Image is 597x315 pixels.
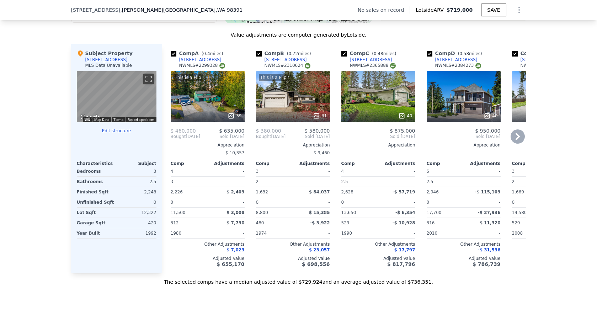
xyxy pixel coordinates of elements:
[113,118,123,122] a: Terms
[512,228,548,238] div: 2008
[521,63,566,69] div: NWMLS # 2290552
[256,210,268,215] span: 8,800
[228,112,241,119] div: 39
[118,228,156,238] div: 1992
[118,166,156,176] div: 3
[171,142,245,148] div: Appreciation
[341,256,415,261] div: Adjusted Value
[226,210,244,215] span: $ 3,008
[171,228,206,238] div: 1980
[209,197,245,207] div: -
[302,261,330,267] span: $ 698,556
[380,197,415,207] div: -
[85,118,90,121] button: Keyboard shortcuts
[77,208,115,218] div: Lot Sqft
[256,134,286,139] div: [DATE]
[171,220,179,225] span: 312
[171,50,226,57] div: Comp A
[512,177,548,187] div: 2
[341,189,353,194] span: 2,628
[71,31,526,38] div: Value adjustments are computer generated by Lotside .
[358,6,410,14] div: No sales on record
[312,150,330,155] span: -$ 9,460
[394,247,415,252] span: $ 17,797
[459,51,469,56] span: 0.58
[393,189,415,194] span: -$ 57,719
[77,71,156,122] div: Map
[179,57,222,63] div: [STREET_ADDRESS]
[171,169,174,174] span: 4
[427,210,442,215] span: 17,700
[77,187,115,197] div: Finished Sqft
[77,50,133,57] div: Subject Property
[256,220,264,225] span: 480
[79,113,102,122] a: Open this area in Google Maps (opens a new window)
[77,71,156,122] div: Street View
[118,218,156,228] div: 420
[512,142,586,148] div: Appreciation
[294,166,330,176] div: -
[341,57,392,63] a: [STREET_ADDRESS]
[465,197,501,207] div: -
[427,189,439,194] span: 2,946
[117,161,156,166] div: Subject
[171,134,186,139] span: Bought
[309,247,330,252] span: $ 23,057
[369,51,399,56] span: ( miles)
[256,228,292,238] div: 1974
[77,218,115,228] div: Garage Sqft
[294,228,330,238] div: -
[143,74,154,84] button: Toggle fullscreen view
[293,161,330,166] div: Adjustments
[219,128,244,134] span: $ 635,000
[171,57,222,63] a: [STREET_ADDRESS]
[226,220,244,225] span: $ 7,730
[374,51,383,56] span: 0.48
[435,57,478,63] div: [STREET_ADDRESS]
[118,197,156,207] div: 0
[209,166,245,176] div: -
[118,177,156,187] div: 2.5
[378,161,415,166] div: Adjustments
[310,220,330,225] span: -$ 3,922
[380,228,415,238] div: -
[341,148,415,158] div: -
[427,161,464,166] div: Comp
[341,50,399,57] div: Comp C
[265,63,310,69] div: NWMLS # 2310624
[512,50,570,57] div: Comp E
[427,228,462,238] div: 2010
[427,142,501,148] div: Appreciation
[265,57,307,63] div: [STREET_ADDRESS]
[226,247,244,252] span: $ 7,023
[94,117,109,122] button: Map Data
[256,200,259,205] span: 0
[427,200,430,205] span: 0
[512,189,524,194] span: 1,669
[341,241,415,247] div: Other Adjustments
[286,134,330,139] span: Sold [DATE]
[171,200,174,205] span: 0
[171,161,208,166] div: Comp
[484,112,497,119] div: 40
[174,74,203,81] div: This is a Flip
[427,50,485,57] div: Comp D
[475,63,481,69] img: NWMLS Logo
[171,210,186,215] span: 11,500
[341,161,378,166] div: Comp
[284,51,314,56] span: ( miles)
[341,134,415,139] span: Sold [DATE]
[256,189,268,194] span: 1,632
[398,112,412,119] div: 40
[390,128,415,134] span: $ 875,000
[215,7,242,13] span: , WA 98391
[473,261,500,267] span: $ 786,739
[294,197,330,207] div: -
[77,128,156,134] button: Edit structure
[341,169,344,174] span: 4
[481,4,506,16] button: SAVE
[465,228,501,238] div: -
[465,177,501,187] div: -
[217,261,244,267] span: $ 655,170
[427,57,478,63] a: [STREET_ADDRESS]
